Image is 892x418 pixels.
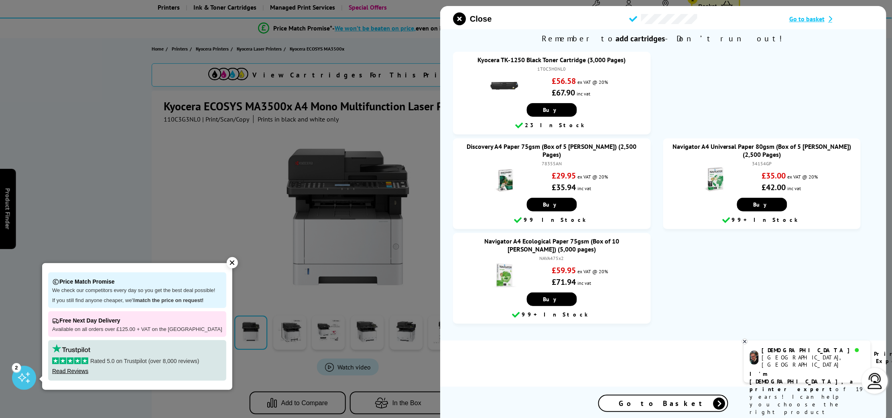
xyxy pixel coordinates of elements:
img: chris-livechat.png [750,351,759,365]
span: Buy [543,296,560,303]
strong: £59.95 [552,265,576,276]
img: Navigator A4 Ecological Paper 75gsm (Box of 10 Reams) (5,000 pages) [490,261,518,289]
p: If you still find anyone cheaper, we'll [52,297,222,304]
a: Read Reviews [52,368,88,374]
span: ex VAT @ 20% [577,174,608,180]
a: Go to Basket [598,395,728,412]
img: user-headset-light.svg [867,373,883,389]
div: 34154GP [671,160,852,166]
div: NAVA475x2 [461,255,642,261]
div: [DEMOGRAPHIC_DATA] [762,347,864,354]
b: I'm [DEMOGRAPHIC_DATA], a printer expert [750,370,856,393]
div: [GEOGRAPHIC_DATA], [GEOGRAPHIC_DATA] [762,354,864,368]
p: Price Match Promise [52,276,222,287]
strong: £35.94 [552,182,576,193]
span: Buy [543,201,560,208]
p: Rated 5.0 on Trustpilot (over 8,000 reviews) [52,357,222,365]
span: Go to Basket [619,399,707,408]
div: 2 [12,363,21,372]
div: 78355AN [461,160,642,166]
div: 23 In Stock [457,121,646,130]
img: Kyocera TK-1250 Black Toner Cartridge (3,000 Pages) [490,72,518,100]
strong: £35.00 [762,170,786,181]
strong: £42.00 [762,182,786,193]
div: ✕ [227,257,238,268]
img: Discovery A4 Paper 75gsm (Box of 5 Reams) (2,500 Pages) [490,166,518,195]
b: add cartridges [616,33,665,44]
button: close modal [453,12,492,25]
span: Buy [753,201,770,208]
span: Remember to - Don’t run out! [440,29,886,48]
p: Free Next Day Delivery [52,315,222,326]
a: Go to basket [789,15,874,23]
span: ex VAT @ 20% [787,174,818,180]
span: inc vat [577,91,590,97]
span: Go to basket [789,15,825,23]
div: 99+ In Stock [457,310,646,320]
img: stars-5.svg [52,357,88,364]
span: ex VAT @ 20% [577,79,608,85]
div: 99+ In Stock [667,215,856,225]
span: Buy [543,106,560,114]
img: trustpilot rating [52,344,90,353]
a: Navigator A4 Universal Paper 80gsm (Box of 5 [PERSON_NAME]) (2,500 Pages) [672,142,851,158]
img: Navigator A4 Universal Paper 80gsm (Box of 5 Reams) (2,500 Pages) [700,166,728,195]
span: inc vat [577,185,591,191]
strong: £71.94 [552,277,576,287]
a: Navigator A4 Ecological Paper 75gsm (Box of 10 [PERSON_NAME]) (5,000 pages) [484,237,619,253]
p: We check our competitors every day so you get the best deal possible! [52,287,222,294]
p: of 19 years! I can help you choose the right product [750,370,865,416]
div: 99 In Stock [457,215,646,225]
a: Discovery A4 Paper 75gsm (Box of 5 [PERSON_NAME]) (2,500 Pages) [467,142,636,158]
strong: £67.90 [552,87,575,98]
div: 1T0C3H0NL0 [461,66,642,72]
span: Close [470,14,492,24]
span: ex VAT @ 20% [577,268,608,274]
strong: £56.58 [552,76,576,86]
a: Kyocera TK-1250 Black Toner Cartridge (3,000 Pages) [477,56,626,64]
strong: match the price on request! [135,297,203,303]
strong: £29.95 [552,170,576,181]
span: inc vat [577,280,591,286]
p: Available on all orders over £125.00 + VAT on the [GEOGRAPHIC_DATA] [52,326,222,333]
span: inc vat [787,185,801,191]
